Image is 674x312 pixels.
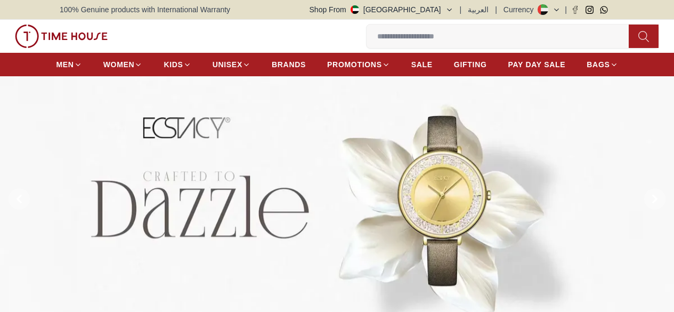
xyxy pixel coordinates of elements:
div: Currency [504,4,538,15]
a: PROMOTIONS [327,55,390,74]
span: SALE [411,59,433,70]
span: | [495,4,497,15]
a: UNISEX [213,55,250,74]
a: BRANDS [272,55,306,74]
span: UNISEX [213,59,242,70]
a: GIFTING [454,55,487,74]
a: MEN [56,55,82,74]
img: ... [15,25,108,48]
button: Shop From[GEOGRAPHIC_DATA] [310,4,453,15]
a: BAGS [587,55,618,74]
a: Facebook [571,6,579,14]
span: | [565,4,567,15]
span: MEN [56,59,74,70]
a: Instagram [586,6,594,14]
span: BRANDS [272,59,306,70]
a: SALE [411,55,433,74]
button: العربية [468,4,489,15]
span: 100% Genuine products with International Warranty [60,4,230,15]
span: | [460,4,462,15]
a: Whatsapp [600,6,608,14]
span: GIFTING [454,59,487,70]
span: PAY DAY SALE [508,59,566,70]
span: BAGS [587,59,610,70]
span: KIDS [164,59,183,70]
a: WOMEN [103,55,143,74]
img: United Arab Emirates [351,5,359,14]
span: WOMEN [103,59,135,70]
span: PROMOTIONS [327,59,382,70]
a: PAY DAY SALE [508,55,566,74]
a: KIDS [164,55,191,74]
